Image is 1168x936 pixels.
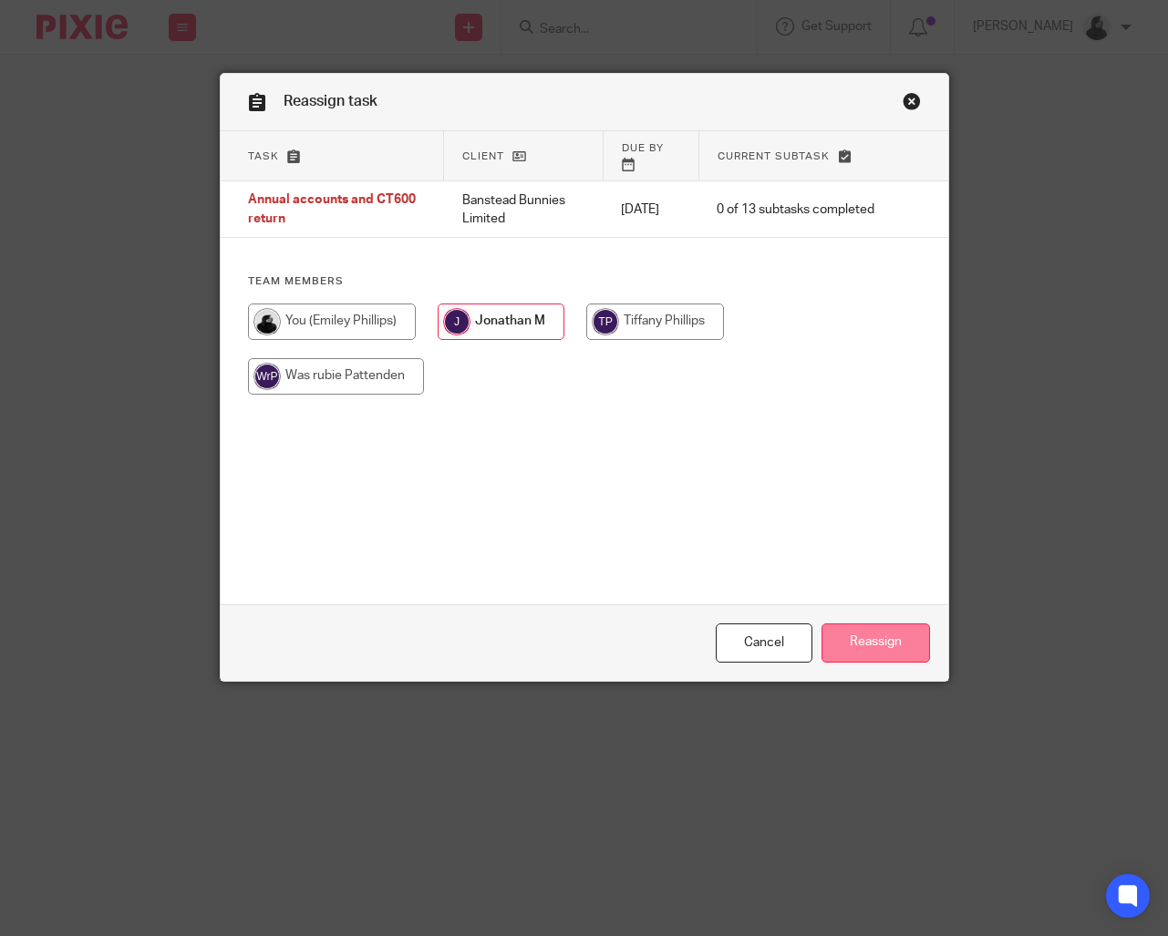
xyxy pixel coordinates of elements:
[284,94,377,108] span: Reassign task
[248,194,416,226] span: Annual accounts and CT600 return
[621,201,680,219] p: [DATE]
[822,623,930,663] input: Reassign
[903,92,921,117] a: Close this dialog window
[698,181,893,238] td: 0 of 13 subtasks completed
[716,623,812,663] a: Close this dialog window
[462,151,504,161] span: Client
[248,151,279,161] span: Task
[718,151,830,161] span: Current subtask
[248,274,921,289] h4: Team members
[462,191,584,229] p: Banstead Bunnies Limited
[622,143,664,153] span: Due by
